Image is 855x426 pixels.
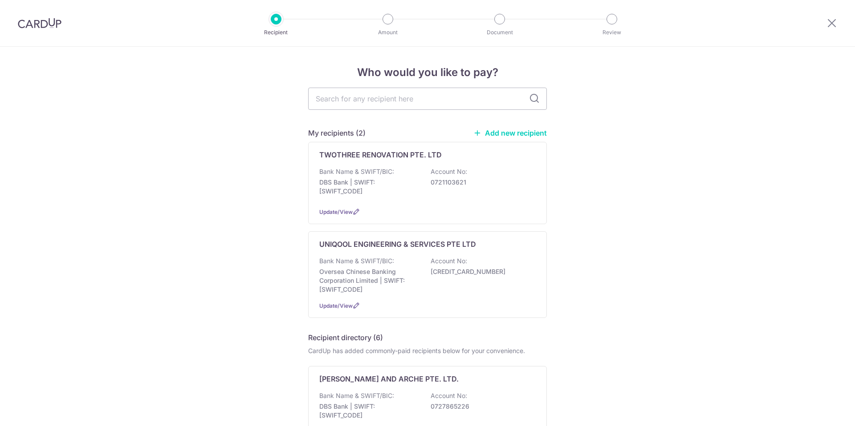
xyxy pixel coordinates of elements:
[431,178,530,187] p: 0721103621
[18,18,61,28] img: CardUp
[308,346,547,355] div: CardUp has added commonly-paid recipients below for your convenience.
[319,239,476,249] p: UNIQOOL ENGINEERING & SERVICES PTE LTD
[319,402,419,420] p: DBS Bank | SWIFT: [SWIFT_CODE]
[319,149,442,160] p: TWOTHREE RENOVATION PTE. LTD
[431,167,467,176] p: Account No:
[319,302,353,309] a: Update/View
[431,402,530,411] p: 0727865226
[308,64,547,80] h4: Who would you like to pay?
[467,28,533,37] p: Document
[308,88,547,110] input: Search for any recipient here
[355,28,421,37] p: Amount
[319,167,394,176] p: Bank Name & SWIFT/BIC:
[579,28,645,37] p: Review
[319,178,419,196] p: DBS Bank | SWIFT: [SWIFT_CODE]
[319,209,353,215] a: Update/View
[308,332,383,343] h5: Recipient directory (6)
[243,28,309,37] p: Recipient
[319,257,394,265] p: Bank Name & SWIFT/BIC:
[431,257,467,265] p: Account No:
[431,267,530,276] p: [CREDIT_CARD_NUMBER]
[319,374,459,384] p: [PERSON_NAME] AND ARCHE PTE. LTD.
[431,391,467,400] p: Account No:
[308,128,366,138] h5: My recipients (2)
[319,267,419,294] p: Oversea Chinese Banking Corporation Limited | SWIFT: [SWIFT_CODE]
[319,391,394,400] p: Bank Name & SWIFT/BIC:
[473,129,547,137] a: Add new recipient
